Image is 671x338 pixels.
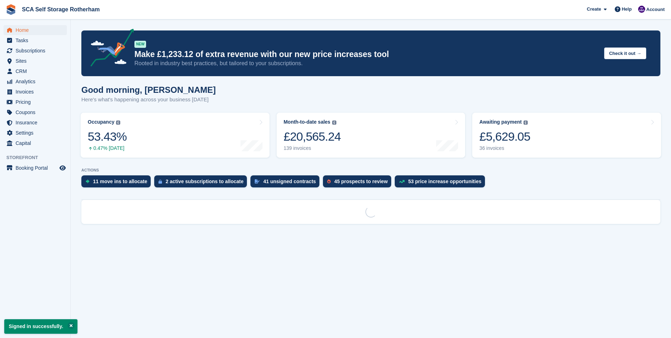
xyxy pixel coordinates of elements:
[16,25,58,35] span: Home
[166,179,243,184] div: 2 active subscriptions to allocate
[4,77,67,86] a: menu
[4,128,67,138] a: menu
[16,138,58,148] span: Capital
[88,145,127,151] div: 0.47% [DATE]
[4,46,67,56] a: menu
[16,87,58,97] span: Invoices
[479,119,522,125] div: Awaiting payment
[81,113,270,158] a: Occupancy 53.43% 0.47% [DATE]
[16,128,58,138] span: Settings
[134,49,598,60] p: Make £1,233.12 of extra revenue with our new price increases tool
[587,6,601,13] span: Create
[16,35,58,45] span: Tasks
[255,179,260,184] img: contract_signature_icon-13c848040528278c33f63329250d36e43548de30e8caae1d1a13099fd9432cc5.svg
[116,120,120,125] img: icon-info-grey-7440780725fd019a000dd9b08b2336e03edf1995a4989e88bcd33f0948082b44.svg
[4,66,67,76] a: menu
[88,119,114,125] div: Occupancy
[16,163,58,173] span: Booking Portal
[154,175,250,191] a: 2 active subscriptions to allocate
[16,56,58,66] span: Sites
[4,97,67,107] a: menu
[284,129,341,144] div: £20,565.24
[284,119,330,125] div: Month-to-date sales
[4,87,67,97] a: menu
[158,179,162,184] img: active_subscription_to_allocate_icon-d502201f5373d7db506a760aba3b589e785aa758c864c3986d89f69b8ff3...
[263,179,316,184] div: 41 unsigned contracts
[19,4,103,15] a: SCA Self Storage Rotherham
[81,96,216,104] p: Here's what's happening across your business [DATE]
[93,179,147,184] div: 11 move ins to allocate
[81,175,154,191] a: 11 move ins to allocate
[646,6,665,13] span: Account
[134,41,146,48] div: NEW
[4,138,67,148] a: menu
[479,129,530,144] div: £5,629.05
[85,29,134,69] img: price-adjustments-announcement-icon-8257ccfd72463d97f412b2fc003d46551f7dbcb40ab6d574587a9cd5c0d94...
[88,129,127,144] div: 53.43%
[638,6,645,13] img: Kelly Neesham
[399,180,405,183] img: price_increase_opportunities-93ffe204e8149a01c8c9dc8f82e8f89637d9d84a8eef4429ea346261dce0b2c0.svg
[4,319,77,334] p: Signed in successfully.
[16,66,58,76] span: CRM
[16,107,58,117] span: Coupons
[58,164,67,172] a: Preview store
[81,85,216,95] h1: Good morning, [PERSON_NAME]
[16,46,58,56] span: Subscriptions
[323,175,395,191] a: 45 prospects to review
[4,118,67,128] a: menu
[277,113,465,158] a: Month-to-date sales £20,565.24 139 invoices
[4,56,67,66] a: menu
[284,145,341,151] div: 139 invoices
[4,35,67,45] a: menu
[524,120,528,125] img: icon-info-grey-7440780725fd019a000dd9b08b2336e03edf1995a4989e88bcd33f0948082b44.svg
[604,47,646,59] button: Check it out →
[250,175,323,191] a: 41 unsigned contracts
[6,4,16,15] img: stora-icon-8386f47178a22dfd0bd8f6a31ec36ba5ce8667c1dd55bd0f319d3a0aa187defe.svg
[4,25,67,35] a: menu
[4,163,67,173] a: menu
[472,113,661,158] a: Awaiting payment £5,629.05 36 invoices
[4,107,67,117] a: menu
[16,97,58,107] span: Pricing
[479,145,530,151] div: 36 invoices
[16,77,58,86] span: Analytics
[334,179,388,184] div: 45 prospects to review
[86,179,89,184] img: move_ins_to_allocate_icon-fdf77a2bb77ea45bf5b3d319d69a93e2d87916cf1d5bf7949dd705db3b84f3ca.svg
[622,6,632,13] span: Help
[16,118,58,128] span: Insurance
[6,154,70,161] span: Storefront
[395,175,488,191] a: 53 price increase opportunities
[332,120,336,125] img: icon-info-grey-7440780725fd019a000dd9b08b2336e03edf1995a4989e88bcd33f0948082b44.svg
[134,60,598,67] p: Rooted in industry best practices, but tailored to your subscriptions.
[327,179,331,184] img: prospect-51fa495bee0391a8d652442698ab0144808aea92771e9ea1ae160a38d050c398.svg
[81,168,660,173] p: ACTIONS
[408,179,481,184] div: 53 price increase opportunities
